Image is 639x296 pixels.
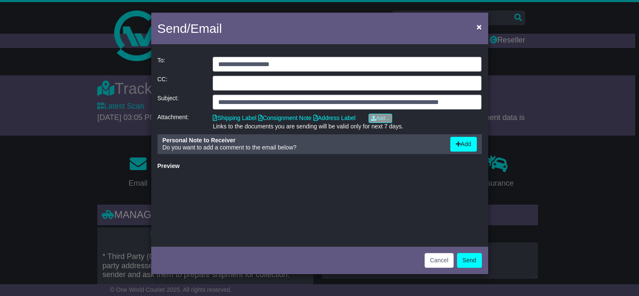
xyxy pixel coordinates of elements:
div: Preview [158,163,482,170]
div: Personal Note to Receiver [163,137,442,144]
button: Add [450,137,477,152]
button: Cancel [425,253,454,268]
a: Consignment Note [258,115,312,121]
a: Address Label [313,115,356,121]
div: Links to the documents you are sending will be valid only for next 7 days. [213,123,481,130]
button: Send [457,253,482,268]
div: Attachment: [153,114,209,130]
div: CC: [153,76,209,91]
h4: Send/Email [158,19,222,38]
button: Close [472,18,486,35]
div: Subject: [153,95,209,109]
span: × [476,22,481,32]
div: To: [153,57,209,72]
a: Add... [369,114,392,123]
div: Do you want to add a comment to the email below? [158,137,446,152]
a: Shipping Label [213,115,257,121]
